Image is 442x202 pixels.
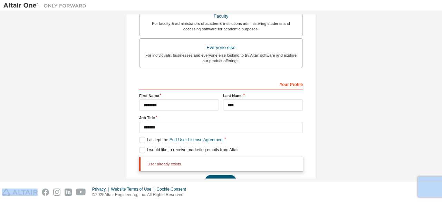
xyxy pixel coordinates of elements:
div: Website Terms of Use [111,186,156,192]
div: Faculty [144,11,298,21]
label: Job Title [139,115,303,121]
img: youtube.svg [76,189,86,196]
a: End-User License Agreement [170,137,224,142]
img: Altair One [3,2,90,9]
div: Your Profile [139,78,303,89]
div: For faculty & administrators of academic institutions administering students and accessing softwa... [144,21,298,32]
p: © 2025 Altair Engineering, Inc. All Rights Reserved. [92,192,190,198]
div: Everyone else [144,43,298,52]
img: facebook.svg [42,189,49,196]
img: altair_logo.svg [2,189,38,196]
label: Last Name [223,93,303,98]
label: I would like to receive marketing emails from Altair [139,147,239,153]
label: I accept the [139,137,223,143]
div: Privacy [92,186,111,192]
img: linkedin.svg [65,189,72,196]
label: First Name [139,93,219,98]
button: Next [205,175,236,185]
img: instagram.svg [53,189,60,196]
div: For individuals, businesses and everyone else looking to try Altair software and explore our prod... [144,52,298,64]
div: User already exists [139,157,303,171]
div: Cookie Consent [156,186,190,192]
